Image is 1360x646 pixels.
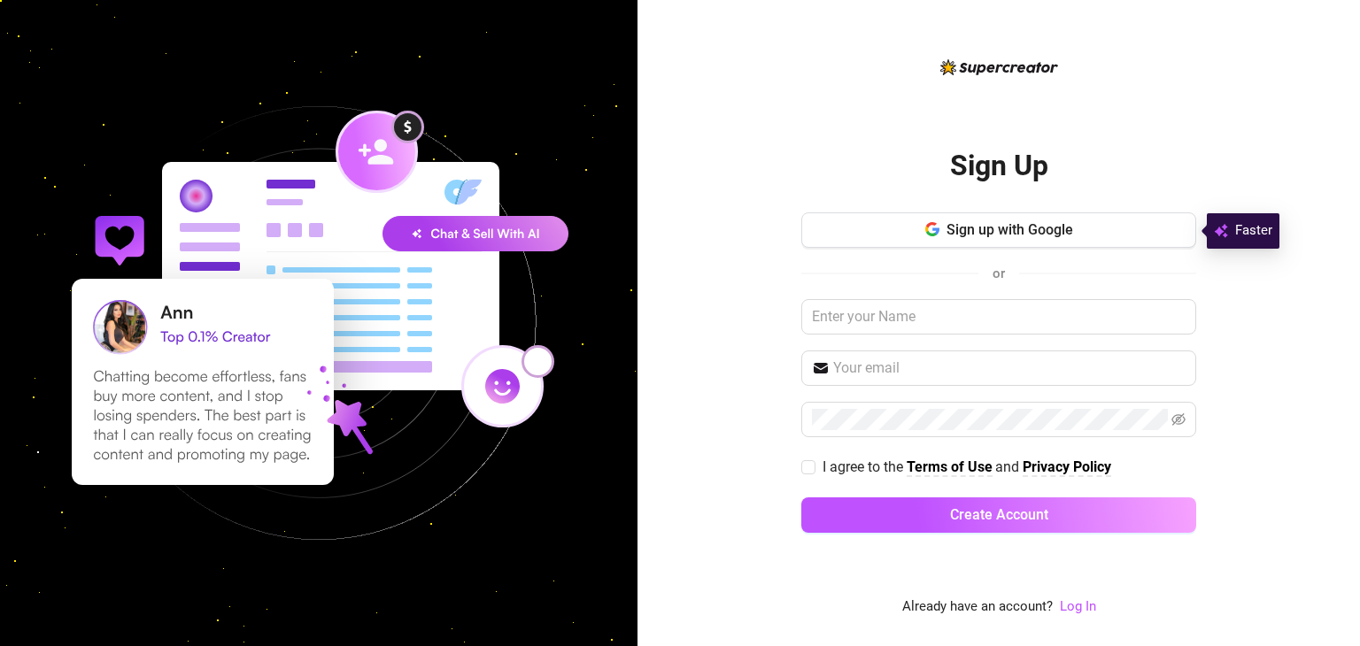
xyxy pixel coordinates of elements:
button: Sign up with Google [801,212,1196,248]
h2: Sign Up [950,148,1048,184]
span: and [995,458,1023,475]
span: Sign up with Google [947,221,1073,238]
a: Privacy Policy [1023,458,1111,477]
span: or [993,265,1005,281]
a: Log In [1060,598,1096,614]
strong: Privacy Policy [1023,458,1111,475]
img: signup-background-D0MIrEPF.svg [12,17,625,629]
span: Faster [1235,220,1272,242]
strong: Terms of Use [907,458,993,475]
input: Your email [833,358,1186,379]
span: Already have an account? [902,596,1053,618]
a: Log In [1060,596,1096,618]
img: svg%3e [1214,220,1228,242]
span: I agree to the [823,458,907,475]
img: logo-BBDzfeDw.svg [940,59,1058,75]
span: Create Account [950,506,1048,523]
span: eye-invisible [1171,412,1186,427]
button: Create Account [801,497,1196,533]
a: Terms of Use [907,458,993,477]
input: Enter your Name [801,299,1196,335]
